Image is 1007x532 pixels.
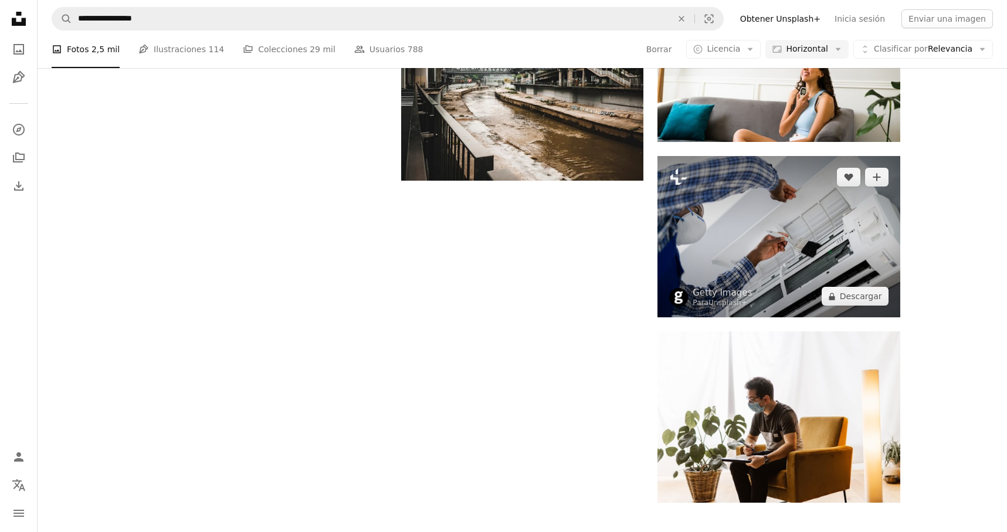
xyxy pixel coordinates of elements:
[401,84,643,94] a: Un río que corre bajo un puente junto a un edificio alto
[657,156,900,317] img: Revisión del aire acondicionado y limpieza de filtros. Servicio de Mantenimiento
[657,231,900,242] a: Revisión del aire acondicionado y limpieza de filtros. Servicio de Mantenimiento
[52,8,72,30] button: Buscar en Unsplash
[686,40,761,59] button: Licencia
[646,40,673,59] button: Borrar
[657,331,900,503] img: Un hombre sentado en una silla con una máscara facial
[7,7,30,33] a: Inicio — Unsplash
[669,8,694,30] button: Borrar
[707,44,740,53] span: Licencia
[822,287,889,306] button: Descargar
[7,445,30,469] a: Iniciar sesión / Registrarse
[408,43,423,56] span: 788
[7,501,30,525] button: Menú
[837,168,860,187] button: Me gusta
[786,43,828,55] span: Horizontal
[354,31,423,68] a: Usuarios 788
[733,9,828,28] a: Obtener Unsplash+
[693,287,752,299] a: Getty Images
[7,146,30,170] a: Colecciones
[7,118,30,141] a: Explorar
[52,7,724,31] form: Encuentra imágenes en todo el sitio
[708,299,747,307] a: Unsplash+
[208,43,224,56] span: 114
[7,174,30,198] a: Historial de descargas
[657,412,900,422] a: Un hombre sentado en una silla con una máscara facial
[669,288,688,307] img: Ve al perfil de Getty Images
[828,9,892,28] a: Inicia sesión
[310,43,335,56] span: 29 mil
[7,473,30,497] button: Idioma
[853,40,993,59] button: Clasificar porRelevancia
[901,9,993,28] button: Enviar una imagen
[874,44,928,53] span: Clasificar por
[243,31,335,68] a: Colecciones 29 mil
[765,40,848,59] button: Horizontal
[7,38,30,61] a: Fotos
[865,168,889,187] button: Añade a la colección
[693,299,752,308] div: Para
[874,43,972,55] span: Relevancia
[7,66,30,89] a: Ilustraciones
[695,8,723,30] button: Búsqueda visual
[138,31,224,68] a: Ilustraciones 114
